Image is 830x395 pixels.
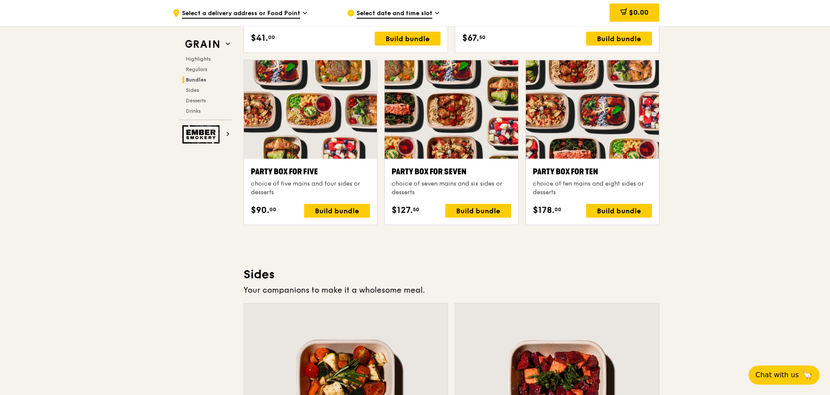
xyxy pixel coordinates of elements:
img: Ember Smokery web logo [182,125,222,144]
div: Build bundle [375,32,441,46]
div: Party Box for Ten [533,166,652,178]
div: choice of seven mains and six sides or desserts [392,180,511,197]
button: Chat with us🦙 [749,366,820,385]
div: Your companions to make it a wholesome meal. [243,284,659,296]
span: Drinks [186,108,201,114]
h3: Sides [243,267,659,282]
span: Chat with us [755,370,799,380]
span: 50 [479,34,486,41]
span: 00 [554,206,561,213]
span: $90. [251,204,269,217]
span: Regulars [186,66,207,72]
span: Desserts [186,98,206,104]
div: Build bundle [445,204,511,218]
div: Build bundle [586,32,652,46]
span: Select date and time slot [357,9,432,19]
span: Bundles [186,77,206,83]
div: Build bundle [586,204,652,218]
span: Highlights [186,56,211,62]
span: 🦙 [802,370,813,380]
img: Grain web logo [182,36,222,52]
span: $127. [392,204,413,217]
span: $41. [251,32,268,45]
span: $0.00 [629,8,648,16]
span: Select a delivery address or Food Point [182,9,300,19]
div: choice of five mains and four sides or desserts [251,180,370,197]
span: $178. [533,204,554,217]
span: $67. [462,32,479,45]
span: 50 [413,206,419,213]
span: 00 [268,34,275,41]
span: Sides [186,87,199,93]
div: Party Box for Five [251,166,370,178]
span: 00 [269,206,276,213]
div: choice of ten mains and eight sides or desserts [533,180,652,197]
div: Build bundle [304,204,370,218]
div: Party Box for Seven [392,166,511,178]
